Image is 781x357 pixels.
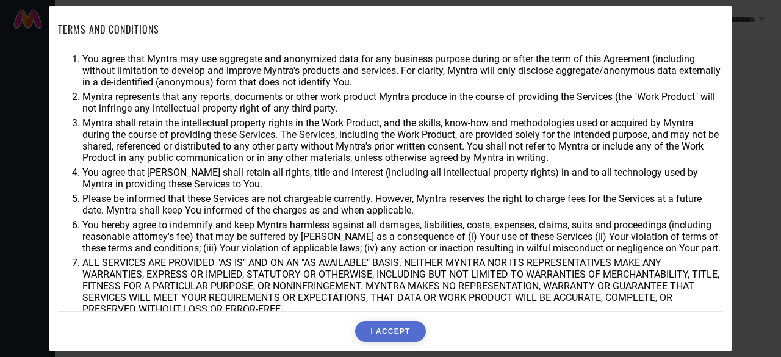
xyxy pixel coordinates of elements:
li: ALL SERVICES ARE PROVIDED "AS IS" AND ON AN "AS AVAILABLE" BASIS. NEITHER MYNTRA NOR ITS REPRESEN... [82,257,723,315]
li: Please be informed that these Services are not chargeable currently. However, Myntra reserves the... [82,193,723,216]
li: Myntra shall retain the intellectual property rights in the Work Product, and the skills, know-ho... [82,117,723,164]
li: You agree that Myntra may use aggregate and anonymized data for any business purpose during or af... [82,53,723,88]
h1: TERMS AND CONDITIONS [58,22,159,37]
li: You hereby agree to indemnify and keep Myntra harmless against all damages, liabilities, costs, e... [82,219,723,254]
li: Myntra represents that any reports, documents or other work product Myntra produce in the course ... [82,91,723,114]
li: You agree that [PERSON_NAME] shall retain all rights, title and interest (including all intellect... [82,167,723,190]
button: I ACCEPT [355,321,425,342]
